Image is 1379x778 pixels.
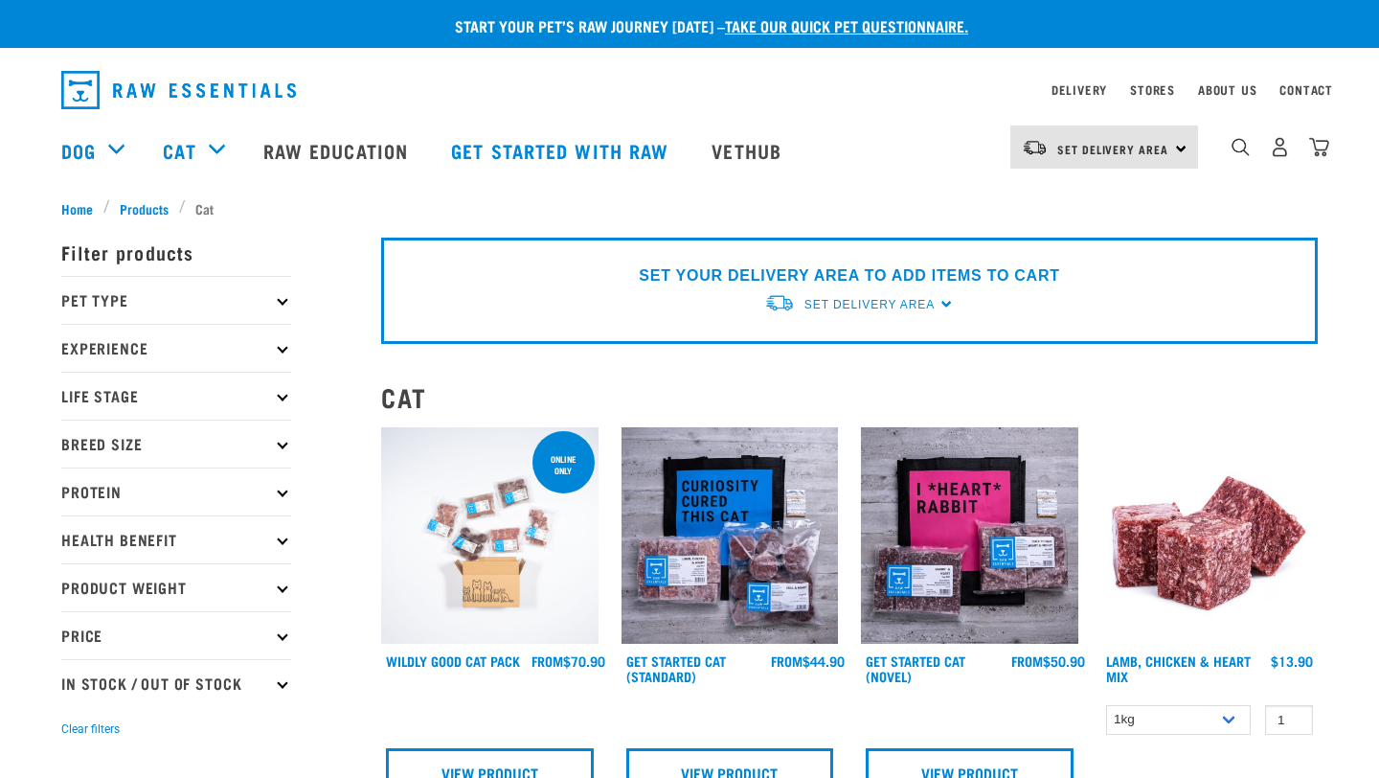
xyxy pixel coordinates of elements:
p: Filter products [61,228,291,276]
p: Product Weight [61,563,291,611]
a: Dog [61,136,96,165]
img: van-moving.png [1022,139,1048,156]
p: Price [61,611,291,659]
p: Protein [61,468,291,515]
span: FROM [771,657,803,664]
nav: dropdown navigation [46,63,1333,117]
div: $13.90 [1271,653,1313,669]
a: About Us [1198,86,1256,93]
img: van-moving.png [764,293,795,313]
a: Products [110,198,179,218]
nav: breadcrumbs [61,198,1318,218]
span: Set Delivery Area [1057,146,1168,152]
img: Assortment Of Raw Essential Products For Cats Including, Blue And Black Tote Bag With "Curiosity ... [622,427,839,645]
a: Get Started Cat (Novel) [866,657,965,679]
span: Home [61,198,93,218]
button: Clear filters [61,721,120,738]
a: Contact [1279,86,1333,93]
a: Raw Education [244,112,432,189]
a: Get started with Raw [432,112,692,189]
img: 1124 Lamb Chicken Heart Mix 01 [1101,427,1319,645]
img: home-icon@2x.png [1309,137,1329,157]
p: Life Stage [61,372,291,420]
a: Home [61,198,103,218]
h2: Cat [381,382,1318,412]
span: Set Delivery Area [804,298,935,311]
span: FROM [531,657,563,664]
p: Pet Type [61,276,291,324]
a: Wildly Good Cat Pack [386,657,520,664]
span: Products [120,198,169,218]
a: Vethub [692,112,805,189]
span: FROM [1011,657,1043,664]
a: Lamb, Chicken & Heart Mix [1106,657,1251,679]
p: In Stock / Out Of Stock [61,659,291,707]
img: Assortment Of Raw Essential Products For Cats Including, Pink And Black Tote Bag With "I *Heart* ... [861,427,1078,645]
p: Experience [61,324,291,372]
img: home-icon-1@2x.png [1232,138,1250,156]
p: SET YOUR DELIVERY AREA TO ADD ITEMS TO CART [639,264,1059,287]
img: Raw Essentials Logo [61,71,296,109]
a: Delivery [1051,86,1107,93]
img: user.png [1270,137,1290,157]
div: ONLINE ONLY [532,445,595,485]
p: Breed Size [61,420,291,468]
div: $50.90 [1011,653,1085,669]
a: Cat [163,136,195,165]
img: Cat 0 2sec [381,427,599,645]
input: 1 [1265,705,1313,735]
a: take our quick pet questionnaire. [725,21,968,30]
p: Health Benefit [61,515,291,563]
a: Stores [1130,86,1175,93]
a: Get Started Cat (Standard) [626,657,726,679]
div: $44.90 [771,653,845,669]
div: $70.90 [531,653,605,669]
